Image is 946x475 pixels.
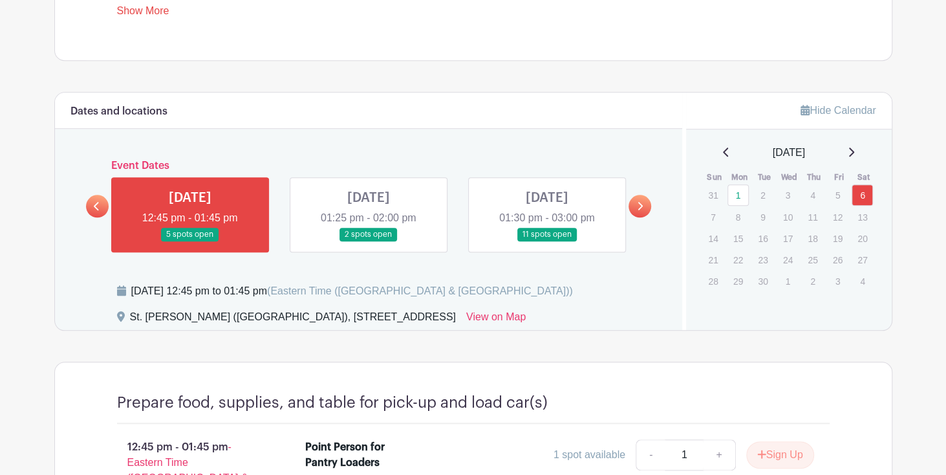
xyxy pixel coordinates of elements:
[752,185,773,205] p: 2
[851,171,876,184] th: Sat
[70,105,167,118] h6: Dates and locations
[554,447,625,463] div: 1 spot available
[777,250,799,270] p: 24
[109,160,629,172] h6: Event Dates
[702,250,724,270] p: 21
[702,207,724,227] p: 7
[827,250,848,270] p: 26
[852,228,873,249] p: 20
[636,439,665,470] a: -
[702,228,724,249] p: 14
[777,228,799,249] p: 17
[801,105,876,116] a: Hide Calendar
[802,228,823,249] p: 18
[777,185,799,205] p: 3
[773,145,805,160] span: [DATE]
[777,271,799,291] p: 1
[746,441,814,469] button: Sign Up
[117,393,548,412] h4: Prepare food, supplies, and table for pick-up and load car(s)
[752,250,773,270] p: 23
[727,171,752,184] th: Mon
[827,185,848,205] p: 5
[777,207,799,227] p: 10
[852,207,873,227] p: 13
[752,207,773,227] p: 9
[752,228,773,249] p: 16
[727,250,749,270] p: 22
[117,5,169,21] a: Show More
[703,439,735,470] a: +
[466,309,526,330] a: View on Map
[852,250,873,270] p: 27
[801,171,826,184] th: Thu
[702,271,724,291] p: 28
[727,184,749,206] a: 1
[131,283,573,299] div: [DATE] 12:45 pm to 01:45 pm
[802,250,823,270] p: 25
[802,207,823,227] p: 11
[727,271,749,291] p: 29
[267,285,573,296] span: (Eastern Time ([GEOGRAPHIC_DATA] & [GEOGRAPHIC_DATA]))
[752,271,773,291] p: 30
[727,207,749,227] p: 8
[751,171,777,184] th: Tue
[727,228,749,249] p: 15
[826,171,852,184] th: Fri
[827,228,848,249] p: 19
[802,185,823,205] p: 4
[702,185,724,205] p: 31
[827,271,848,291] p: 3
[852,184,873,206] a: 6
[852,271,873,291] p: 4
[802,271,823,291] p: 2
[130,309,456,330] div: St. [PERSON_NAME] ([GEOGRAPHIC_DATA]), [STREET_ADDRESS]
[305,439,417,470] div: Point Person for Pantry Loaders
[702,171,727,184] th: Sun
[777,171,802,184] th: Wed
[827,207,848,227] p: 12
